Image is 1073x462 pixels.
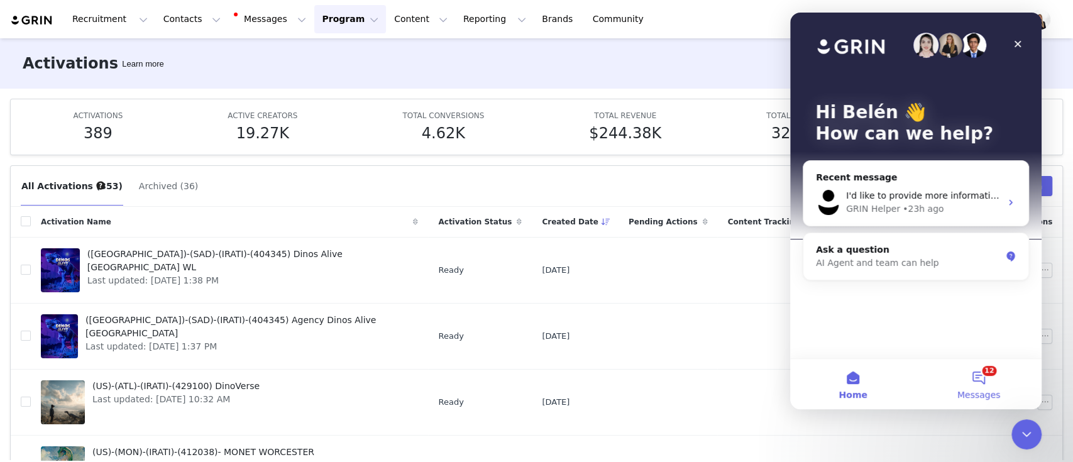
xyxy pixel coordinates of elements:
button: All Activations (353) [21,176,123,196]
span: TOTAL CONVERSIONS [402,111,484,120]
span: Ready [438,264,463,277]
button: Reporting [456,5,534,33]
span: TOTAL CONTENT [766,111,829,120]
h5: 32.89K [771,122,824,145]
button: Archived (36) [138,176,199,196]
a: Community [585,5,657,33]
span: [DATE] [542,330,570,343]
span: Ready [438,330,463,343]
a: Tasks [966,5,994,33]
button: Contacts [156,5,228,33]
button: Notifications [994,5,1022,33]
button: Recruitment [65,5,155,33]
span: Last updated: [DATE] 1:37 PM [85,340,410,353]
iframe: Intercom live chat [790,13,1042,409]
button: Search [938,5,966,33]
a: Brands [534,5,584,33]
div: Tooltip anchor [119,58,166,70]
span: ACTIVATIONS [73,111,123,120]
span: (US)-(ATL)-(IRATI)-(429100) DinoVerse [92,380,260,393]
span: (US)-(MON)-(IRATI)-(412038)- MONET WORCESTER [92,446,314,459]
span: Last updated: [DATE] 10:32 AM [92,393,260,406]
h3: Activations [23,52,118,75]
a: ([GEOGRAPHIC_DATA])-(SAD)-(IRATI)-(404345) Agency Dinos Alive [GEOGRAPHIC_DATA]Last updated: [DAT... [41,311,418,361]
span: [DATE] [542,396,570,409]
a: ([GEOGRAPHIC_DATA])-(SAD)-(IRATI)-(404345) Dinos Alive [GEOGRAPHIC_DATA] WLLast updated: [DATE] 1... [41,245,418,295]
h5: $244.38K [589,122,661,145]
span: ([GEOGRAPHIC_DATA])-(SAD)-(IRATI)-(404345) Dinos Alive [GEOGRAPHIC_DATA] WL [87,248,411,274]
span: Pending Actions [629,216,698,228]
h5: 389 [84,122,113,145]
h5: 19.27K [236,122,289,145]
iframe: Intercom live chat [1011,419,1042,449]
button: Program [314,5,386,33]
span: Created Date [542,216,598,228]
a: (US)-(ATL)-(IRATI)-(429100) DinoVerseLast updated: [DATE] 10:32 AM [41,377,418,427]
span: ([GEOGRAPHIC_DATA])-(SAD)-(IRATI)-(404345) Agency Dinos Alive [GEOGRAPHIC_DATA] [85,314,410,340]
img: grin logo [10,14,54,26]
span: Activation Name [41,216,111,228]
button: Profile [1023,9,1063,30]
span: Content Tracking Start Date [727,216,847,228]
span: ACTIVE CREATORS [228,111,297,120]
span: Activation Status [438,216,512,228]
button: Content [387,5,455,33]
span: [DATE] [542,264,570,277]
div: Tooltip anchor [95,180,106,191]
span: TOTAL REVENUE [594,111,656,120]
button: Messages [229,5,314,33]
span: Ready [438,396,463,409]
img: c3b8f700-b784-4e7c-bb9b-abdfdf36c8a3.jpg [1030,9,1050,30]
span: Last updated: [DATE] 1:38 PM [87,274,411,287]
h5: 4.62K [422,122,465,145]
